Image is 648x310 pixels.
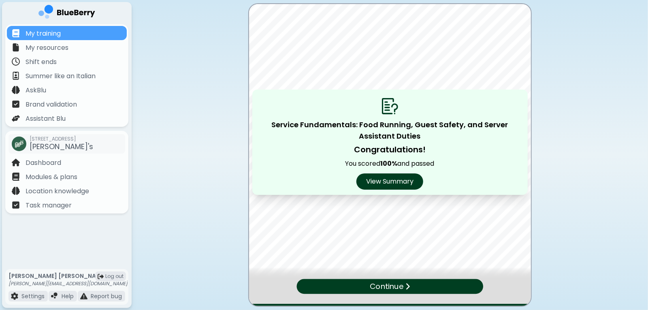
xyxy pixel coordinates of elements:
p: Settings [21,293,45,300]
img: file icon [12,72,20,80]
span: [STREET_ADDRESS] [30,136,93,142]
img: file icon [12,187,20,195]
p: Location knowledge [26,186,89,196]
img: file icon [80,293,87,300]
p: Shift ends [26,57,57,67]
img: file icon [405,283,410,291]
span: Log out [105,273,124,280]
p: Dashboard [26,158,61,168]
p: You scored and passed [258,159,522,169]
p: [PERSON_NAME][EMAIL_ADDRESS][DOMAIN_NAME] [9,280,128,287]
span: [PERSON_NAME]'s [30,141,93,152]
p: Task manager [26,201,72,210]
p: Help [62,293,74,300]
img: file icon [12,201,20,209]
img: file icon [12,100,20,108]
img: file icon [51,293,58,300]
p: Congratulations! [258,143,522,156]
img: file icon [12,86,20,94]
p: [PERSON_NAME] [PERSON_NAME] [9,272,128,280]
img: file icon [11,293,18,300]
img: company logo [38,5,95,21]
button: View Summary [356,173,423,190]
p: Service Fundamentals: Food Running, Guest Safety, and Server Assistant Duties [258,119,522,142]
p: Assistant Blu [26,114,66,124]
img: file icon [12,58,20,66]
img: file icon [12,158,20,167]
img: file icon [12,29,20,37]
p: Modules & plans [26,172,77,182]
p: Summer like an Italian [26,71,96,81]
p: My training [26,29,61,38]
img: company thumbnail [12,137,26,151]
p: Continue [370,281,403,293]
img: logout [98,274,104,280]
img: file icon [12,114,20,122]
p: AskBlu [26,86,46,95]
p: My resources [26,43,68,53]
p: Brand validation [26,100,77,109]
b: 100 % [381,159,398,168]
p: Report bug [91,293,122,300]
img: file icon [12,173,20,181]
img: file icon [12,43,20,51]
